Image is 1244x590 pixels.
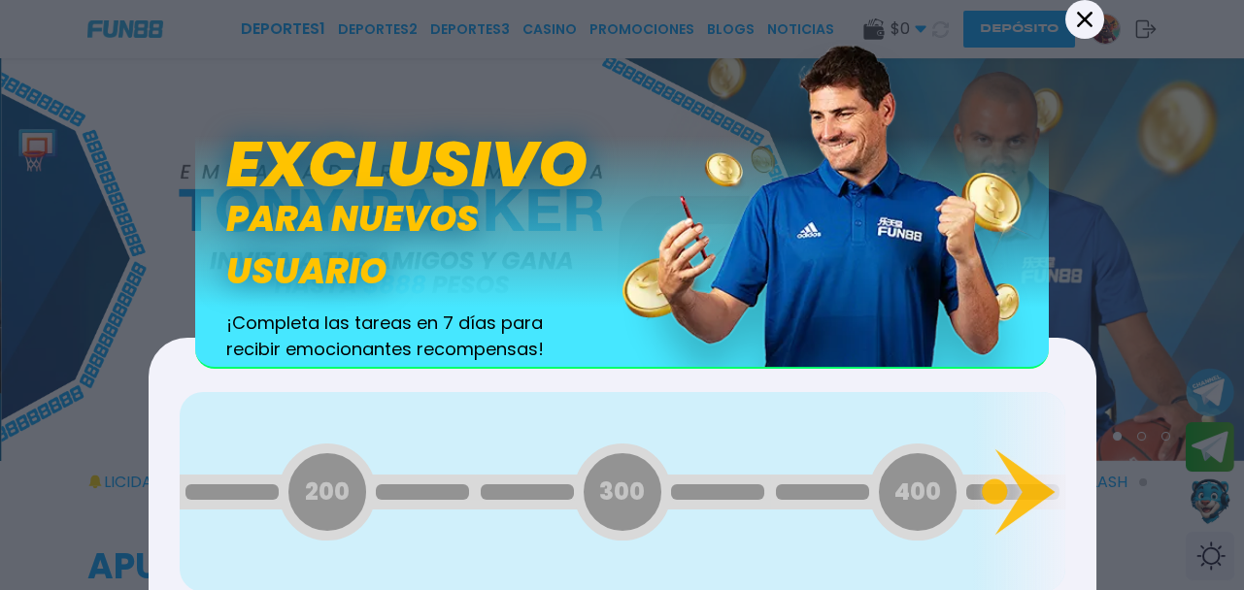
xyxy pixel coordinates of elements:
span: para nuevos usuario [226,193,622,298]
span: 200 [305,475,350,509]
span: 400 [894,475,941,509]
span: ¡Completa las tareas en 7 días para recibir emocionantes recompensas! [226,310,564,362]
span: Exclusivo [226,117,588,213]
span: 300 [599,475,645,509]
img: banner_image-fb94e3f3.webp [622,40,1049,367]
